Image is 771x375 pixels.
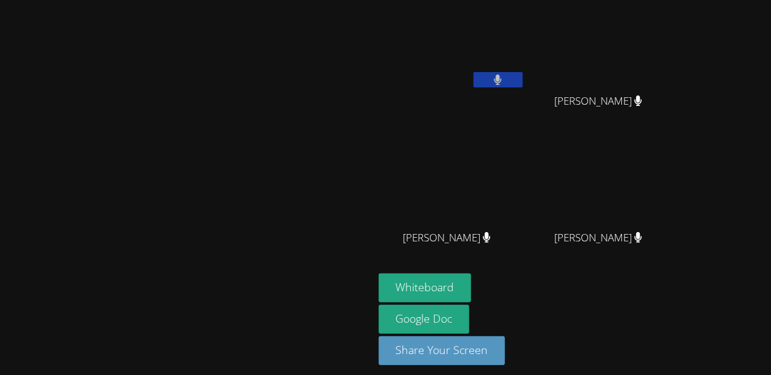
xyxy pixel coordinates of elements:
[379,336,506,365] button: Share Your Screen
[403,229,491,247] span: [PERSON_NAME]
[554,229,642,247] span: [PERSON_NAME]
[554,92,642,110] span: [PERSON_NAME]
[379,273,472,302] button: Whiteboard
[379,305,470,334] a: Google Doc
